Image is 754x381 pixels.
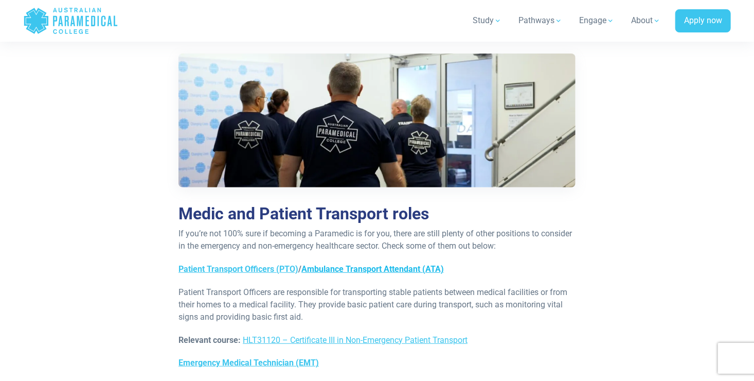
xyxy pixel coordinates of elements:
[23,4,118,38] a: Australian Paramedical College
[178,264,301,274] strong: /
[573,6,621,35] a: Engage
[178,264,298,274] a: Patient Transport Officers (PTO)
[512,6,569,35] a: Pathways
[301,264,444,274] a: Ambulance Transport Attendant (ATA)
[178,335,241,345] strong: Relevant course:
[625,6,667,35] a: About
[178,286,576,323] p: Patient Transport Officers are responsible for transporting stable patients between medical facil...
[178,204,576,223] h2: Medic and Patient Transport roles
[243,335,468,345] a: HLT31120 – Certificate III in Non-Emergency Patient Transport
[466,6,508,35] a: Study
[178,228,576,252] p: If you’re not 100% sure if becoming a Paramedic is for you, there are still plenty of other posit...
[178,358,319,368] a: Emergency Medical Technician (EMT)
[675,9,731,33] a: Apply now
